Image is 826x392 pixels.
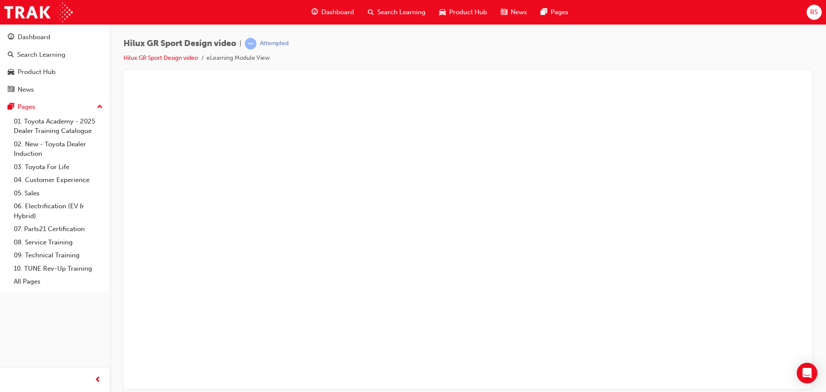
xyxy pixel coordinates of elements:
[8,103,14,111] span: pages-icon
[3,47,106,63] a: Search Learning
[534,3,575,21] a: pages-iconPages
[432,3,494,21] a: car-iconProduct Hub
[260,40,289,48] div: Attempted
[8,51,14,59] span: search-icon
[18,85,34,95] div: News
[10,138,106,161] a: 02. New - Toyota Dealer Induction
[123,39,236,49] span: Hilux GR Sport Design video
[377,7,425,17] span: Search Learning
[10,173,106,187] a: 04. Customer Experience
[97,102,103,113] span: up-icon
[8,34,14,41] span: guage-icon
[494,3,534,21] a: news-iconNews
[18,67,55,77] div: Product Hub
[245,38,256,49] span: learningRecordVerb_ATTEMPT-icon
[17,50,65,60] div: Search Learning
[311,7,318,18] span: guage-icon
[10,161,106,174] a: 03. Toyota For Life
[305,3,361,21] a: guage-iconDashboard
[3,64,106,80] a: Product Hub
[797,363,817,383] div: Open Intercom Messenger
[449,7,487,17] span: Product Hub
[501,7,507,18] span: news-icon
[361,3,432,21] a: search-iconSearch Learning
[10,222,106,236] a: 07. Parts21 Certification
[18,32,50,42] div: Dashboard
[10,236,106,249] a: 08. Service Training
[4,3,73,22] img: Trak
[3,99,106,115] button: Pages
[3,28,106,99] button: DashboardSearch LearningProduct HubNews
[3,82,106,98] a: News
[10,262,106,275] a: 10. TUNE Rev-Up Training
[10,115,106,138] a: 01. Toyota Academy - 2025 Dealer Training Catalogue
[10,187,106,200] a: 05. Sales
[807,5,822,20] button: RS
[18,102,35,112] div: Pages
[10,249,106,262] a: 09. Technical Training
[10,275,106,288] a: All Pages
[439,7,446,18] span: car-icon
[511,7,527,17] span: News
[368,7,374,18] span: search-icon
[810,7,818,17] span: RS
[8,86,14,94] span: news-icon
[551,7,568,17] span: Pages
[3,29,106,45] a: Dashboard
[8,68,14,76] span: car-icon
[206,53,270,63] li: eLearning Module View
[95,375,101,386] span: prev-icon
[123,54,198,62] a: Hilux GR Sport Design video
[10,200,106,222] a: 06. Electrification (EV & Hybrid)
[240,39,241,49] span: |
[321,7,354,17] span: Dashboard
[541,7,547,18] span: pages-icon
